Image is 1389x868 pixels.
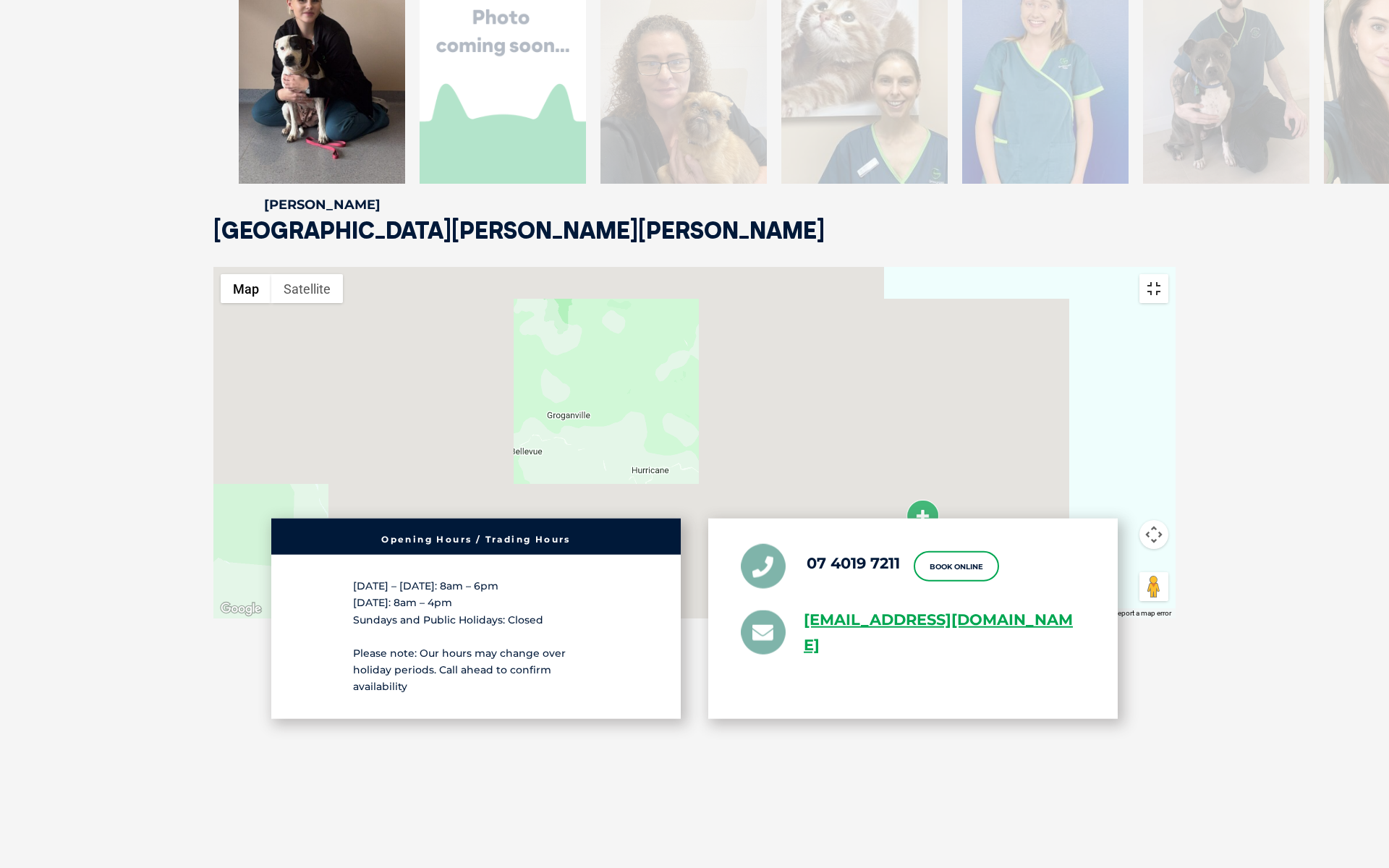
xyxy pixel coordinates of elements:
button: Show street map [221,274,271,303]
button: Show satellite imagery [271,274,343,303]
h4: [PERSON_NAME] [239,198,405,211]
a: [EMAIL_ADDRESS][DOMAIN_NAME] [804,608,1085,658]
p: [DATE] – [DATE]: 8am – 6pm [DATE]: 8am – 4pm Sundays and Public Holidays: Closed [353,578,599,629]
p: Please note: Our hours may change over holiday periods. Call ahead to confirm availability [353,645,599,696]
a: Book Online [914,551,999,582]
h6: Opening Hours / Trading Hours [279,535,674,544]
button: Toggle fullscreen view [1139,274,1168,303]
a: 07 4019 7211 [807,554,900,572]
